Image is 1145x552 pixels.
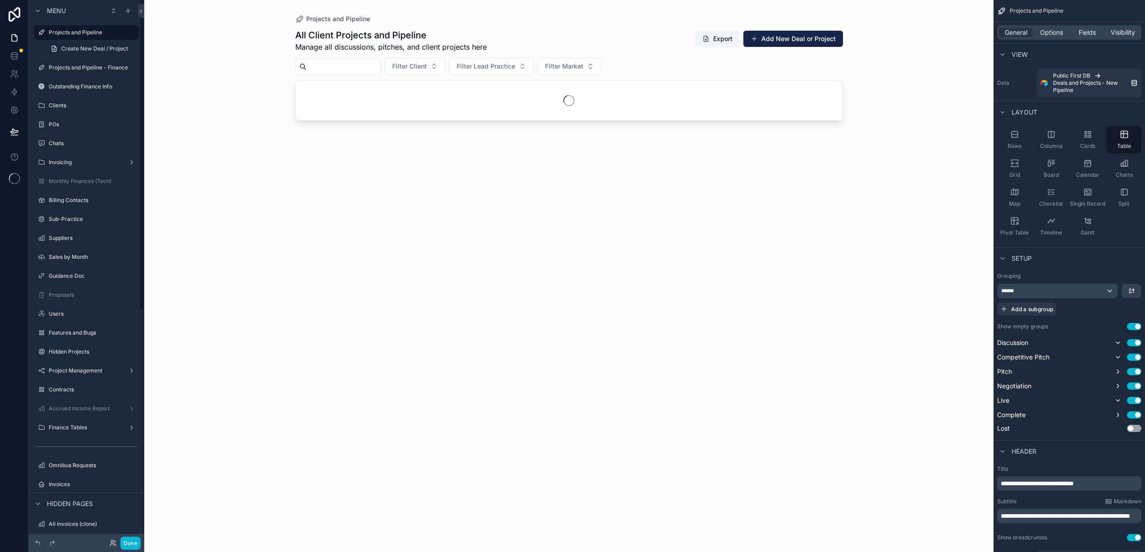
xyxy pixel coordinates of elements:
a: Users [34,307,139,321]
span: Single Record [1070,200,1105,207]
span: Header [1012,447,1036,456]
span: Hidden pages [47,499,93,508]
label: Sales by Month [49,253,137,261]
span: Layout [1012,108,1037,117]
label: Chats [49,140,137,147]
button: Single Record [1070,184,1105,211]
button: Grid [997,155,1032,182]
img: Airtable Logo [1040,79,1048,87]
label: Clients [49,102,137,109]
span: Competitive Pitch [997,353,1049,362]
div: Show breadcrumbs [997,534,1047,541]
a: Create New Deal / Project [45,41,139,56]
span: Pitch [997,367,1012,376]
span: Timeline [1040,229,1062,236]
span: Pivot Table [1000,229,1029,236]
span: Board [1044,171,1059,179]
label: Outstanding Finance Info [49,83,137,90]
button: Timeline [1034,213,1068,240]
a: Monthly Finances (Tech) [34,174,139,189]
span: Add a subgroup [1011,306,1053,313]
span: Markdown [1114,498,1141,505]
label: Contracts [49,386,137,393]
button: Rows [997,126,1032,153]
a: Features and Bugs [34,326,139,340]
label: Accrued Income Report [49,405,124,412]
a: Accrued Income Report [34,401,139,416]
button: Columns [1034,126,1068,153]
button: Calendar [1070,155,1105,182]
span: Deals and Projects - New Pipeline [1053,79,1131,94]
div: scrollable content [997,509,1141,523]
a: Invoices [34,477,139,492]
button: Split [1107,184,1141,211]
a: Public First DBDeals and Projects - New Pipeline [1037,69,1141,97]
span: General [1005,28,1027,37]
div: scrollable content [997,476,1141,491]
span: Charts [1116,171,1133,179]
a: Projects and Pipeline - Finance [34,60,139,75]
span: Map [1009,200,1020,207]
label: Hidden Projects [49,348,137,355]
a: Sales by Month [34,250,139,264]
span: Grid [1009,171,1020,179]
label: Billing Contacts [49,197,137,204]
button: Board [1034,155,1068,182]
a: Hidden Projects [34,345,139,359]
span: Projects and Pipeline [1010,7,1063,14]
label: Invoices [49,481,137,488]
label: Projects and Pipeline - Finance [49,64,137,71]
label: Monthly Finances (Tech) [49,178,137,185]
button: Cards [1070,126,1105,153]
span: Checklist [1039,200,1063,207]
a: Invoicing [34,155,139,170]
a: Billing Contacts [34,193,139,207]
button: Table [1107,126,1141,153]
span: Live [997,396,1009,405]
a: Contracts [34,382,139,397]
label: Features and Bugs [49,329,137,336]
button: Pivot Table [997,213,1032,240]
a: Markdown [1105,498,1141,505]
span: Cards [1080,143,1095,150]
a: Finance Tables [34,420,139,435]
span: Split [1118,200,1130,207]
span: Table [1117,143,1131,150]
a: All Invoices (clone) [34,517,139,531]
span: Discussion [997,338,1028,347]
label: Title [997,465,1141,473]
span: Options [1040,28,1063,37]
a: Omnibus Requests [34,458,139,473]
label: Invoicing [49,159,124,166]
span: Create New Deal / Project [61,45,128,52]
label: Project Management [49,367,124,374]
label: All Invoices (clone) [49,520,137,528]
span: Visibility [1111,28,1135,37]
label: Subtitle [997,498,1017,505]
label: Finance Tables [49,424,124,431]
a: Outstanding Finance Info [34,79,139,94]
span: Negotiation [997,382,1031,391]
label: Projects and Pipeline [49,29,133,36]
span: Complete [997,410,1026,419]
label: Show empty groups [997,323,1048,330]
label: Guidance Doc [49,272,137,280]
span: Columns [1040,143,1063,150]
span: Public First DB [1053,72,1090,79]
label: Proposals [49,291,137,299]
span: Setup [1012,254,1032,263]
label: Grouping [997,272,1021,280]
button: Add a subgroup [997,302,1056,316]
button: Charts [1107,155,1141,182]
span: Rows [1008,143,1021,150]
span: View [1012,50,1028,59]
span: Gantt [1081,229,1095,236]
a: Projects and Pipeline [34,25,139,40]
label: Users [49,310,137,317]
button: Checklist [1034,184,1068,211]
button: Map [997,184,1032,211]
span: Calendar [1076,171,1099,179]
a: Proposals [34,288,139,302]
button: Done [120,537,141,550]
label: Omnibus Requests [49,462,137,469]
